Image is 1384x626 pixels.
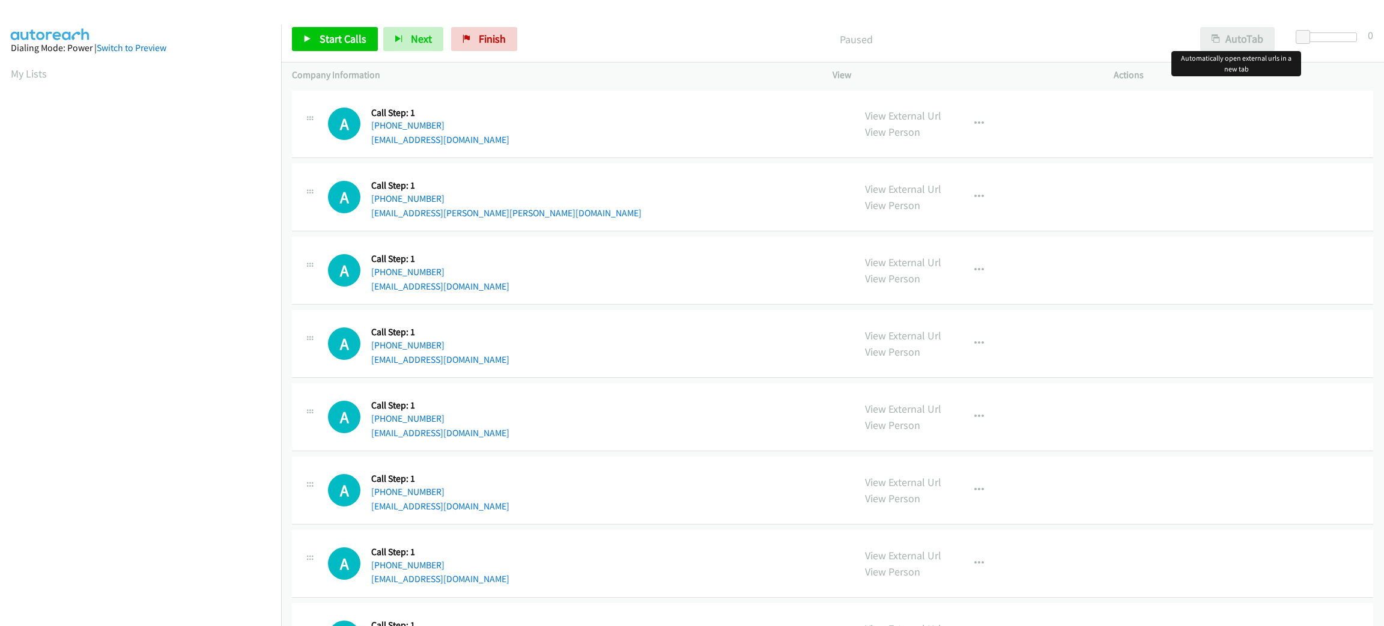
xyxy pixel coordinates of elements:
[865,402,941,416] a: View External Url
[479,32,506,46] span: Finish
[328,327,360,360] h1: A
[292,68,811,82] p: Company Information
[371,253,509,265] h5: Call Step: 1
[371,281,509,292] a: [EMAIL_ADDRESS][DOMAIN_NAME]
[371,427,509,439] a: [EMAIL_ADDRESS][DOMAIN_NAME]
[371,266,445,278] a: [PHONE_NUMBER]
[371,559,445,571] a: [PHONE_NUMBER]
[1200,27,1275,51] button: AutoTab
[865,475,941,489] a: View External Url
[371,120,445,131] a: [PHONE_NUMBER]
[97,42,166,53] a: Switch to Preview
[865,255,941,269] a: View External Url
[865,491,920,505] a: View Person
[371,546,509,558] h5: Call Step: 1
[865,329,941,342] a: View External Url
[328,181,360,213] h1: A
[328,254,360,287] h1: A
[865,125,920,139] a: View Person
[328,474,360,506] div: The call is yet to be attempted
[328,547,360,580] div: The call is yet to be attempted
[865,109,941,123] a: View External Url
[371,473,509,485] h5: Call Step: 1
[371,339,445,351] a: [PHONE_NUMBER]
[371,354,509,365] a: [EMAIL_ADDRESS][DOMAIN_NAME]
[865,418,920,432] a: View Person
[371,180,642,192] h5: Call Step: 1
[371,134,509,145] a: [EMAIL_ADDRESS][DOMAIN_NAME]
[328,108,360,140] h1: A
[1114,68,1373,82] p: Actions
[292,27,378,51] a: Start Calls
[383,27,443,51] button: Next
[1171,51,1301,76] div: Automatically open external urls in a new tab
[865,565,920,579] a: View Person
[320,32,366,46] span: Start Calls
[371,107,509,119] h5: Call Step: 1
[865,345,920,359] a: View Person
[328,401,360,433] h1: A
[328,327,360,360] div: The call is yet to be attempted
[865,182,941,196] a: View External Url
[371,207,642,219] a: [EMAIL_ADDRESS][PERSON_NAME][PERSON_NAME][DOMAIN_NAME]
[371,193,445,204] a: [PHONE_NUMBER]
[451,27,517,51] a: Finish
[328,108,360,140] div: The call is yet to be attempted
[11,41,270,55] div: Dialing Mode: Power |
[865,272,920,285] a: View Person
[328,474,360,506] h1: A
[328,547,360,580] h1: A
[371,326,509,338] h5: Call Step: 1
[1368,27,1373,43] div: 0
[371,486,445,497] a: [PHONE_NUMBER]
[328,401,360,433] div: The call is yet to be attempted
[371,413,445,424] a: [PHONE_NUMBER]
[371,400,509,412] h5: Call Step: 1
[371,573,509,585] a: [EMAIL_ADDRESS][DOMAIN_NAME]
[1302,32,1357,42] div: Delay between calls (in seconds)
[411,32,432,46] span: Next
[11,67,47,81] a: My Lists
[865,198,920,212] a: View Person
[865,549,941,562] a: View External Url
[328,181,360,213] div: The call is yet to be attempted
[328,254,360,287] div: The call is yet to be attempted
[371,500,509,512] a: [EMAIL_ADDRESS][DOMAIN_NAME]
[533,31,1179,47] p: Paused
[833,68,1092,82] p: View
